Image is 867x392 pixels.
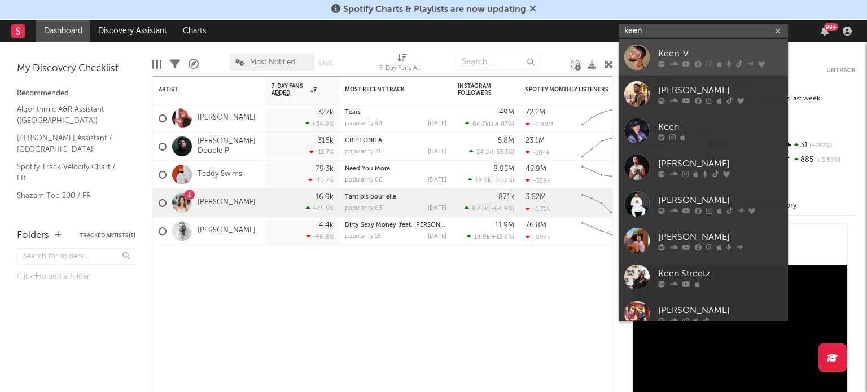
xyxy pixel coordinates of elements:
div: 316k [318,137,334,144]
div: ( ) [467,233,514,240]
div: ( ) [465,120,514,127]
div: popularity: 94 [345,121,383,127]
svg: Chart title [576,189,627,217]
div: [DATE] [428,205,446,212]
div: Tant pis pour elle [345,194,446,200]
a: [PERSON_NAME] [619,296,788,332]
div: -1.98M [526,121,553,128]
div: A&R Pipeline [189,48,199,81]
div: Dirty Sexy Money (feat. Charli XCX & French Montana) - Mesto Remix [345,222,446,228]
div: 72.2M [526,109,545,116]
div: 31 [781,138,856,153]
div: popularity: 71 [345,149,381,155]
div: 42.9M [526,165,546,173]
div: Keen Streetz [658,267,782,280]
div: [DATE] [428,121,446,127]
a: Dirty Sexy Money (feat. [PERSON_NAME] & French [US_STATE]) - [PERSON_NAME] Remix [345,222,604,228]
div: -897k [526,234,550,241]
svg: Chart title [576,133,627,161]
span: 64.7k [472,121,489,127]
div: 885 [781,153,856,168]
svg: Chart title [576,104,627,133]
div: popularity: 63 [345,205,382,212]
a: Shazam Top 200 / FR [17,190,124,202]
a: [PERSON_NAME] [198,198,256,208]
svg: Chart title [576,217,627,245]
div: [DATE] [428,234,446,240]
a: Tant pis pour elle [345,194,396,200]
span: +182 % [808,143,832,149]
div: 49M [499,109,514,116]
div: popularity: 66 [345,177,383,183]
div: popularity: 15 [345,234,381,240]
div: 4.4k [319,222,334,229]
button: Untrack [826,65,856,76]
div: 76.8M [526,222,546,229]
a: Dashboard [36,20,90,42]
a: Teddy Swims [198,170,242,179]
div: 16.9k [316,193,334,201]
a: CRIPTONITA [345,138,382,144]
div: 7-Day Fans Added (7-Day Fans Added) [379,62,424,76]
a: [PERSON_NAME] [619,186,788,222]
span: 14.9k [474,234,490,240]
div: Need You More [345,166,446,172]
div: [PERSON_NAME] [658,193,782,207]
span: 7-Day Fans Added [272,83,308,96]
span: -53.3 % [493,149,513,156]
div: Keen [658,120,782,134]
div: -309k [526,177,550,184]
svg: Chart title [576,161,627,189]
div: Keen' V [658,47,782,60]
div: [DATE] [428,177,446,183]
div: -10.7 % [308,177,334,184]
div: 79.3k [316,165,334,173]
div: Click to add a folder. [17,270,135,284]
span: +64.9 % [490,206,513,212]
a: [PERSON_NAME] Assistant / [GEOGRAPHIC_DATA] [17,132,124,155]
a: [PERSON_NAME] [619,149,788,186]
div: +34.9 % [305,120,334,127]
span: Spotify Charts & Playlists are now updating [343,5,526,14]
span: 24.1k [476,149,492,156]
span: -30.2 % [493,178,513,184]
div: My Discovery Checklist [17,62,135,76]
div: Spotify Monthly Listeners [526,86,610,93]
div: -96.8 % [306,233,334,240]
div: ( ) [469,148,514,156]
div: Recommended [17,87,135,100]
button: Save [318,60,333,67]
div: 8.95M [493,165,514,173]
div: CRIPTONITA [345,138,446,144]
button: 99+ [821,27,829,36]
div: 99 + [824,23,838,31]
a: [PERSON_NAME] [198,226,256,236]
a: Need You More [345,166,390,172]
span: +13.6 % [492,234,513,240]
input: Search... [456,54,540,71]
div: [PERSON_NAME] [658,157,782,170]
a: Charts [175,20,214,42]
div: Artist [159,86,243,93]
input: Search for artists [619,24,788,38]
div: 5.8M [498,137,514,144]
a: Keen Streetz [619,259,788,296]
span: +4.07 % [491,121,513,127]
div: Most Recent Track [345,86,430,93]
a: [PERSON_NAME] Double P [198,137,260,156]
span: 18.9k [475,178,491,184]
div: Folders [17,229,49,243]
div: 7-Day Fans Added (7-Day Fans Added) [379,48,424,81]
div: Filters [170,48,180,81]
a: Keen [619,112,788,149]
input: Search for folders... [17,248,135,265]
div: ( ) [465,205,514,212]
a: [PERSON_NAME] [198,113,256,123]
button: Tracked Artists(5) [80,233,135,239]
a: [PERSON_NAME] [619,76,788,112]
span: 8.47k [472,206,488,212]
span: Dismiss [529,5,536,14]
div: 871k [498,193,514,201]
a: Tears [345,109,361,116]
div: [DATE] [428,149,446,155]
